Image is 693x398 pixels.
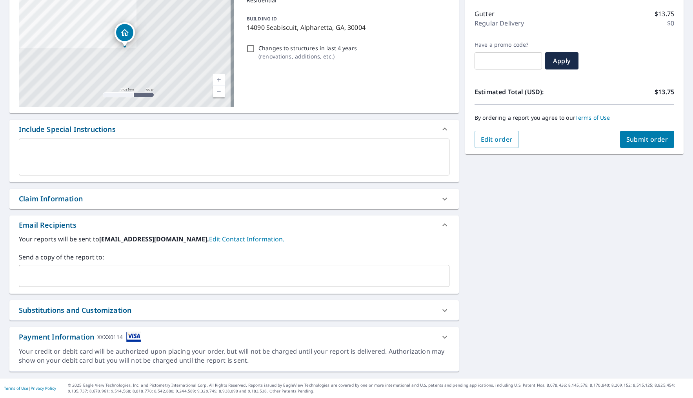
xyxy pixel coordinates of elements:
p: Regular Delivery [475,18,524,28]
p: Gutter [475,9,495,18]
img: cardImage [126,332,141,342]
a: Current Level 17, Zoom In [213,74,225,86]
span: Submit order [626,135,668,144]
a: Terms of Use [575,114,610,121]
div: Your credit or debit card will be authorized upon placing your order, but will not be charged unt... [19,347,449,365]
div: Dropped pin, building 1, Residential property, 14090 Seabiscuit Alpharetta, GA 30004 [115,22,135,47]
p: 14090 Seabiscuit, Alpharetta, GA, 30004 [247,23,446,32]
p: $13.75 [655,9,674,18]
p: BUILDING ID [247,15,277,22]
label: Your reports will be sent to [19,234,449,244]
p: $13.75 [655,87,674,97]
p: $0 [667,18,674,28]
a: Privacy Policy [31,385,56,391]
p: © 2025 Eagle View Technologies, Inc. and Pictometry International Corp. All Rights Reserved. Repo... [68,382,689,394]
div: Email Recipients [19,220,76,230]
a: EditContactInfo [209,235,284,243]
div: Include Special Instructions [9,120,459,139]
div: Payment Information [19,332,141,342]
div: XXXX0114 [97,332,123,342]
label: Have a promo code? [475,41,542,48]
button: Submit order [620,131,675,148]
b: [EMAIL_ADDRESS][DOMAIN_NAME]. [99,235,209,243]
button: Apply [545,52,578,69]
span: Edit order [481,135,513,144]
div: Email Recipients [9,215,459,234]
span: Apply [551,57,572,65]
p: By ordering a report you agree to our [475,114,674,121]
label: Send a copy of the report to: [19,252,449,262]
div: Claim Information [19,194,83,204]
button: Edit order [475,131,519,148]
div: Claim Information [9,189,459,209]
a: Terms of Use [4,385,28,391]
div: Substitutions and Customization [9,300,459,320]
div: Payment InformationXXXX0114cardImage [9,327,459,347]
p: Estimated Total (USD): [475,87,575,97]
p: | [4,386,56,391]
a: Current Level 17, Zoom Out [213,86,225,97]
div: Include Special Instructions [19,124,116,135]
p: ( renovations, additions, etc. ) [258,52,357,60]
p: Changes to structures in last 4 years [258,44,357,52]
div: Substitutions and Customization [19,305,131,316]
